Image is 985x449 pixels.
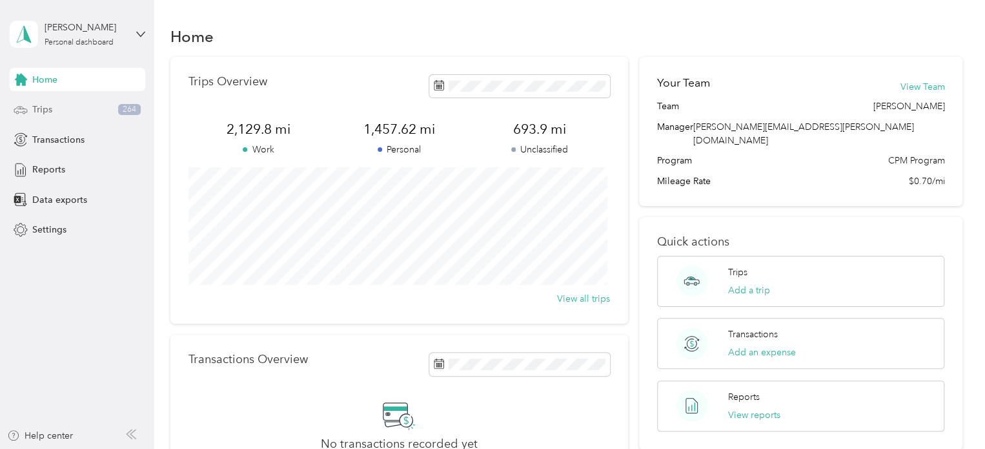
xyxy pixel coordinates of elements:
[557,292,610,306] button: View all trips
[913,377,985,449] iframe: Everlance-gr Chat Button Frame
[657,75,710,91] h2: Your Team
[728,266,747,279] p: Trips
[657,174,711,188] span: Mileage Rate
[188,120,329,138] span: 2,129.8 mi
[728,390,760,404] p: Reports
[908,174,944,188] span: $0.70/mi
[728,408,780,422] button: View reports
[32,133,85,147] span: Transactions
[7,429,73,443] button: Help center
[329,120,469,138] span: 1,457.62 mi
[657,99,679,113] span: Team
[469,143,610,156] p: Unclassified
[45,21,125,34] div: [PERSON_NAME]
[728,346,796,359] button: Add an expense
[32,73,57,87] span: Home
[728,284,770,297] button: Add a trip
[900,80,944,94] button: View Team
[657,120,693,147] span: Manager
[188,143,329,156] p: Work
[329,143,469,156] p: Personal
[873,99,944,113] span: [PERSON_NAME]
[32,163,65,176] span: Reports
[469,120,610,138] span: 693.9 mi
[693,121,914,146] span: [PERSON_NAME][EMAIL_ADDRESS][PERSON_NAME][DOMAIN_NAME]
[32,223,66,236] span: Settings
[888,154,944,167] span: CPM Program
[728,328,778,341] p: Transactions
[188,353,308,366] p: Transactions Overview
[188,75,267,89] p: Trips Overview
[32,193,87,207] span: Data exports
[657,235,944,249] p: Quick actions
[32,103,52,116] span: Trips
[657,154,692,167] span: Program
[170,30,214,43] h1: Home
[118,104,141,116] span: 264
[45,39,114,47] div: Personal dashboard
